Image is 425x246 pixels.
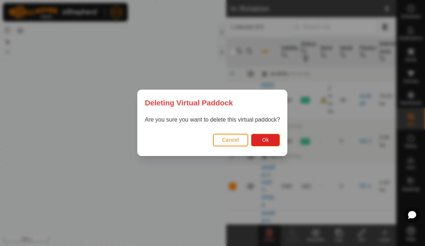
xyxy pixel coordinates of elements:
button: Ok [251,134,280,146]
button: Cancel [213,134,249,146]
span: Cancel [222,137,239,143]
span: Deleting Virtual Paddock [145,97,233,108]
p: Are you sure you want to delete this virtual paddock? [145,116,280,124]
span: Ok [262,137,269,143]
